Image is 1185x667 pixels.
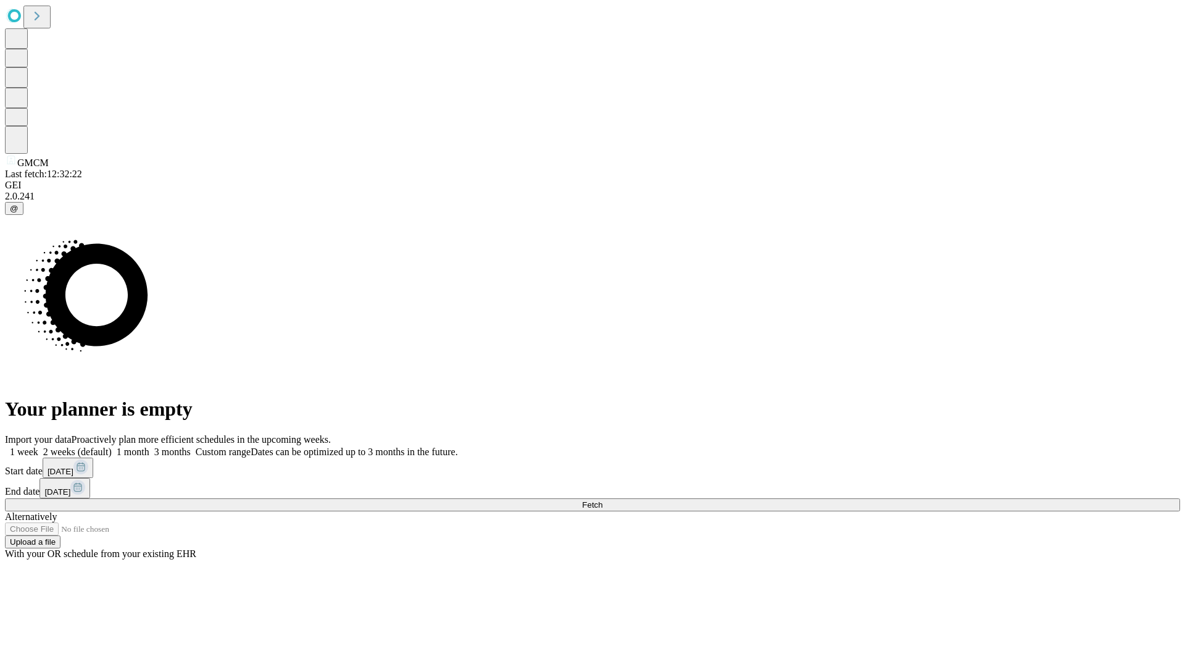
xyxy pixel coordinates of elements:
[154,447,191,457] span: 3 months
[117,447,149,457] span: 1 month
[582,500,602,510] span: Fetch
[5,498,1180,511] button: Fetch
[251,447,457,457] span: Dates can be optimized up to 3 months in the future.
[17,157,49,168] span: GMCM
[5,511,57,522] span: Alternatively
[44,487,70,497] span: [DATE]
[72,434,331,445] span: Proactively plan more efficient schedules in the upcoming weeks.
[39,478,90,498] button: [DATE]
[5,458,1180,478] div: Start date
[5,202,23,215] button: @
[5,478,1180,498] div: End date
[5,191,1180,202] div: 2.0.241
[10,204,19,213] span: @
[5,548,196,559] span: With your OR schedule from your existing EHR
[5,434,72,445] span: Import your data
[196,447,251,457] span: Custom range
[5,169,82,179] span: Last fetch: 12:32:22
[43,458,93,478] button: [DATE]
[5,180,1180,191] div: GEI
[10,447,38,457] span: 1 week
[5,535,60,548] button: Upload a file
[5,398,1180,421] h1: Your planner is empty
[43,447,112,457] span: 2 weeks (default)
[48,467,73,476] span: [DATE]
